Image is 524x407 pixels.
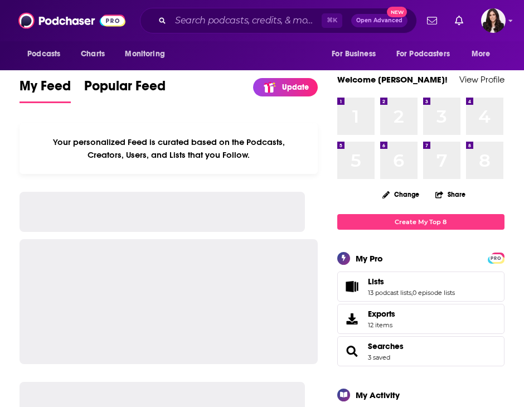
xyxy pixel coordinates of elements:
p: Update [282,83,309,92]
a: View Profile [459,74,504,85]
button: open menu [20,43,75,65]
div: My Pro [356,253,383,264]
div: Your personalized Feed is curated based on the Podcasts, Creators, Users, and Lists that you Follow. [20,123,318,174]
span: Exports [341,311,363,327]
span: Logged in as RebeccaShapiro [481,8,506,33]
a: Create My Top 8 [337,214,504,229]
span: Charts [81,46,105,62]
img: User Profile [481,8,506,33]
a: Exports [337,304,504,334]
input: Search podcasts, credits, & more... [171,12,322,30]
a: Welcome [PERSON_NAME]! [337,74,448,85]
a: My Feed [20,77,71,103]
img: Podchaser - Follow, Share and Rate Podcasts [18,10,125,31]
button: Share [435,183,466,205]
a: Lists [368,277,455,287]
a: 0 episode lists [413,289,455,297]
span: ⌘ K [322,13,342,28]
a: Lists [341,279,363,294]
a: 3 saved [368,353,390,361]
button: open menu [464,43,504,65]
button: Open AdvancedNew [351,14,407,27]
span: PRO [489,254,503,263]
button: Show profile menu [481,8,506,33]
span: Popular Feed [84,77,166,101]
span: , [411,289,413,297]
span: My Feed [20,77,71,101]
button: Change [376,187,426,201]
a: 13 podcast lists [368,289,411,297]
div: My Activity [356,390,400,400]
span: More [472,46,491,62]
span: Exports [368,309,395,319]
span: Searches [337,336,504,366]
span: 12 items [368,321,395,329]
span: New [387,7,407,17]
a: Charts [74,43,111,65]
button: open menu [324,43,390,65]
span: Monitoring [125,46,164,62]
a: PRO [489,253,503,261]
span: Lists [337,272,504,302]
button: open menu [117,43,179,65]
span: Open Advanced [356,18,402,23]
a: Searches [368,341,404,351]
a: Searches [341,343,363,359]
a: Update [253,78,318,96]
div: Search podcasts, credits, & more... [140,8,417,33]
span: Podcasts [27,46,60,62]
span: For Podcasters [396,46,450,62]
button: open menu [389,43,466,65]
a: Popular Feed [84,77,166,103]
span: For Business [332,46,376,62]
a: Show notifications dropdown [423,11,441,30]
span: Lists [368,277,384,287]
a: Show notifications dropdown [450,11,468,30]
